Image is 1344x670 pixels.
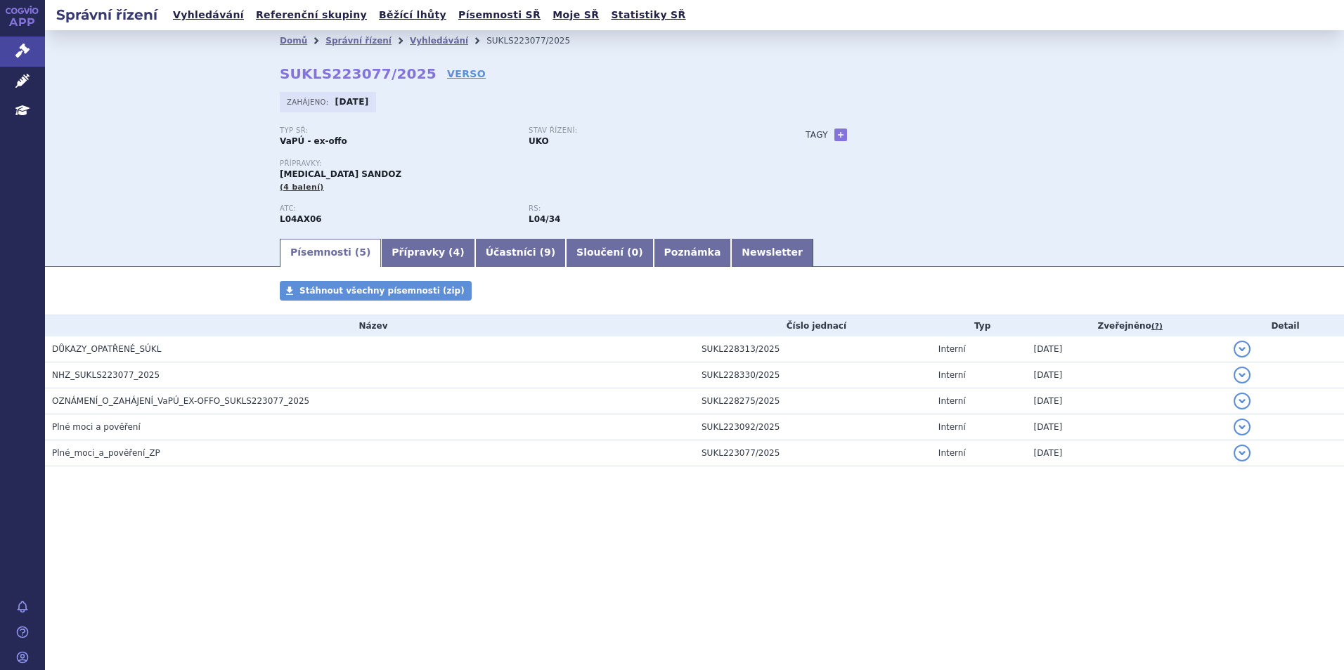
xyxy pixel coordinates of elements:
td: SUKL228330/2025 [694,362,931,388]
td: SUKL223092/2025 [694,414,931,440]
strong: VaPÚ - ex-offo [280,136,347,146]
p: Typ SŘ: [280,126,515,135]
span: [MEDICAL_DATA] SANDOZ [280,169,401,179]
a: Poznámka [654,239,732,267]
a: Vyhledávání [410,36,468,46]
a: Vyhledávání [169,6,248,25]
th: Číslo jednací [694,315,931,336]
th: Detail [1227,315,1344,336]
p: Stav řízení: [529,126,763,135]
p: ATC: [280,204,515,213]
td: [DATE] [1027,388,1227,414]
a: VERSO [447,67,486,81]
strong: SUKLS223077/2025 [280,65,437,82]
span: Zahájeno: [287,96,331,107]
td: [DATE] [1027,336,1227,362]
a: Domů [280,36,307,46]
button: detail [1234,367,1251,383]
a: Referenční skupiny [252,6,371,25]
span: Interní [938,422,966,432]
button: detail [1234,445,1251,461]
th: Zveřejněno [1027,315,1227,336]
button: detail [1234,341,1251,357]
span: Stáhnout všechny písemnosti (zip) [299,286,465,296]
a: Písemnosti SŘ [454,6,545,25]
a: Stáhnout všechny písemnosti (zip) [280,281,472,301]
a: Newsletter [731,239,813,267]
span: 5 [359,247,366,258]
span: Interní [938,344,966,354]
abbr: (?) [1151,322,1163,331]
span: Interní [938,370,966,380]
span: NHZ_SUKLS223077_2025 [52,370,160,380]
a: Statistiky SŘ [607,6,690,25]
a: Písemnosti (5) [280,239,381,267]
a: Účastníci (9) [475,239,566,267]
span: Plné moci a pověření [52,422,141,432]
span: (4 balení) [280,183,324,192]
li: SUKLS223077/2025 [486,30,588,51]
strong: pomalidomid [529,214,560,224]
span: 0 [631,247,638,258]
span: Plné_moci_a_pověření_ZP [52,448,160,458]
th: Typ [931,315,1027,336]
td: [DATE] [1027,440,1227,466]
h3: Tagy [806,126,828,143]
button: detail [1234,419,1251,435]
h2: Správní řízení [45,5,169,25]
td: [DATE] [1027,362,1227,388]
span: Interní [938,396,966,406]
th: Název [45,315,694,336]
td: [DATE] [1027,414,1227,440]
p: Přípravky: [280,159,777,168]
a: + [834,129,847,141]
a: Běžící lhůty [375,6,451,25]
a: Sloučení (0) [566,239,653,267]
td: SUKL223077/2025 [694,440,931,466]
a: Moje SŘ [548,6,603,25]
span: 4 [453,247,460,258]
span: OZNÁMENÍ_O_ZAHÁJENÍ_VaPÚ_EX-OFFO_SUKLS223077_2025 [52,396,309,406]
strong: POMALIDOMID [280,214,322,224]
strong: UKO [529,136,549,146]
strong: [DATE] [335,97,369,107]
td: SUKL228313/2025 [694,336,931,362]
a: Správní řízení [325,36,392,46]
p: RS: [529,204,763,213]
span: Interní [938,448,966,458]
a: Přípravky (4) [381,239,474,267]
span: DŮKAZY_OPATŘENÉ_SÚKL [52,344,161,354]
td: SUKL228275/2025 [694,388,931,414]
span: 9 [544,247,551,258]
button: detail [1234,393,1251,409]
